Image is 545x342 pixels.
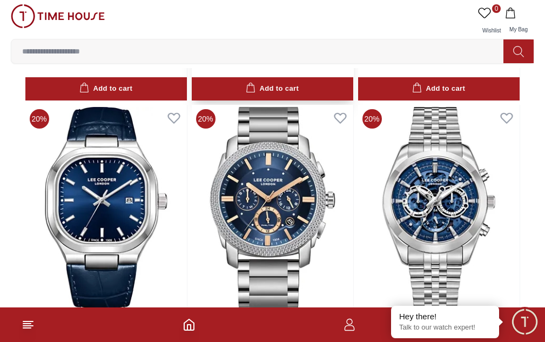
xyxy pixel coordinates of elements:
span: 20 % [30,109,49,129]
img: Lee Cooper Men's Multi Function Dark Blue Dial Watch - LC08177.390 [192,105,353,311]
a: 0Wishlist [476,4,503,39]
a: Home [183,318,196,331]
button: My Bag [503,4,534,39]
span: 0 [492,4,501,13]
button: Add to cart [25,77,187,100]
span: My Bag [505,26,532,32]
div: Add to cart [412,83,465,95]
button: Add to cart [192,77,353,100]
p: Talk to our watch expert! [399,323,491,332]
div: Hey there! [399,311,491,322]
img: Lee Cooper Men's Analog Dark Blue Dial Watch - LC08179.399 [25,105,187,311]
img: ... [11,4,105,28]
span: Wishlist [478,28,505,33]
img: Lee Cooper Men's Automatic Dark Blue Dial Watch - LC08176.390 [358,105,520,311]
div: Chat Widget [510,307,540,337]
span: 20 % [196,109,216,129]
div: Add to cart [79,83,132,95]
button: Add to cart [358,77,520,100]
span: 20 % [362,109,382,129]
div: Add to cart [246,83,299,95]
